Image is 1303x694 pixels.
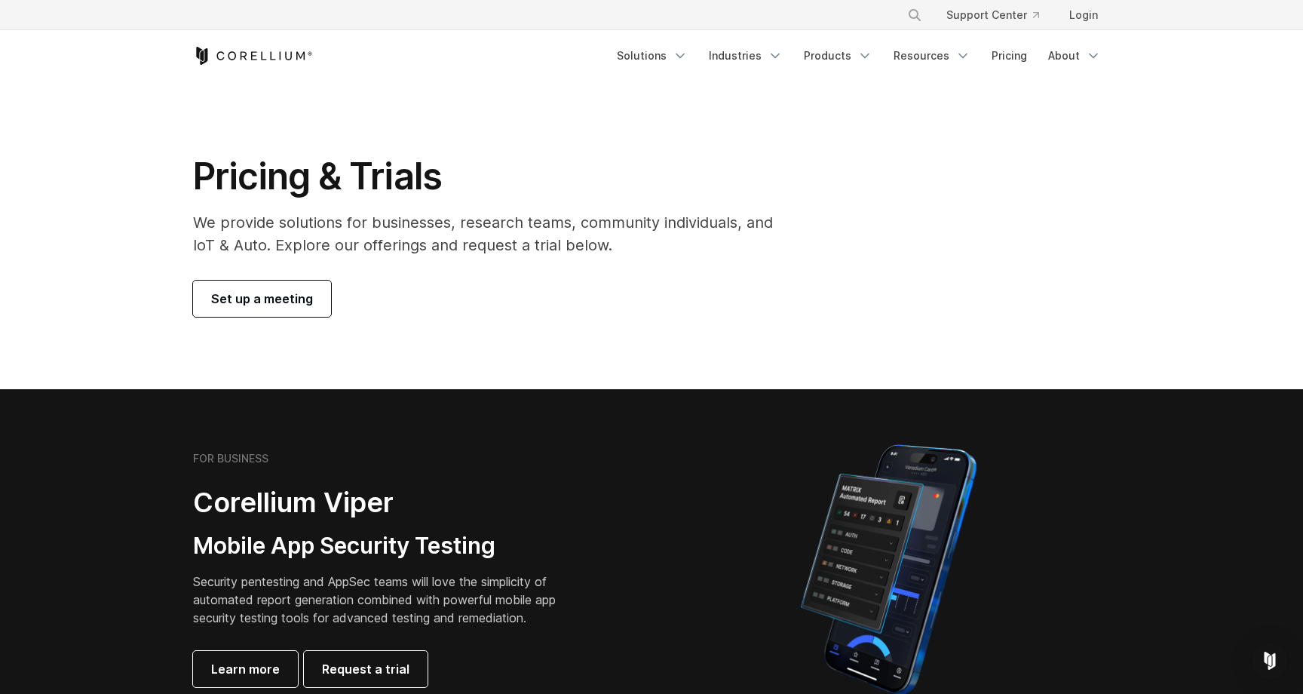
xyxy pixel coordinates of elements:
a: Solutions [608,42,697,69]
a: About [1039,42,1110,69]
span: Learn more [211,660,280,678]
h2: Corellium Viper [193,486,579,520]
div: Open Intercom Messenger [1252,643,1288,679]
div: Navigation Menu [889,2,1110,29]
p: Security pentesting and AppSec teams will love the simplicity of automated report generation comb... [193,573,579,627]
button: Search [901,2,928,29]
a: Pricing [983,42,1036,69]
a: Learn more [193,651,298,687]
span: Request a trial [322,660,409,678]
a: Resources [885,42,980,69]
a: Support Center [934,2,1051,29]
span: Set up a meeting [211,290,313,308]
a: Set up a meeting [193,281,331,317]
a: Products [795,42,881,69]
a: Request a trial [304,651,428,687]
a: Login [1057,2,1110,29]
p: We provide solutions for businesses, research teams, community individuals, and IoT & Auto. Explo... [193,211,794,256]
a: Industries [700,42,792,69]
h6: FOR BUSINESS [193,452,268,465]
h3: Mobile App Security Testing [193,532,579,560]
div: Navigation Menu [608,42,1110,69]
a: Corellium Home [193,47,313,65]
h1: Pricing & Trials [193,154,794,199]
